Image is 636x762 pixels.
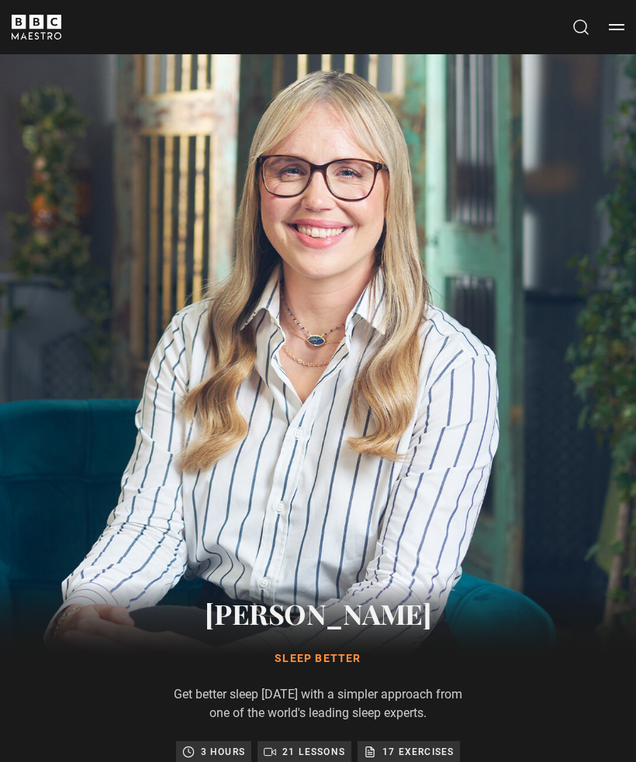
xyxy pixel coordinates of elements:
svg: BBC Maestro [12,15,61,40]
p: 21 lessons [282,744,345,760]
p: 3 hours [201,744,245,760]
h1: Sleep Better [163,651,473,667]
p: Get better sleep [DATE] with a simpler approach from one of the world's leading sleep experts. [163,685,473,722]
h2: [PERSON_NAME] [163,594,473,633]
p: 17 exercises [382,744,454,760]
button: Toggle navigation [609,19,624,35]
